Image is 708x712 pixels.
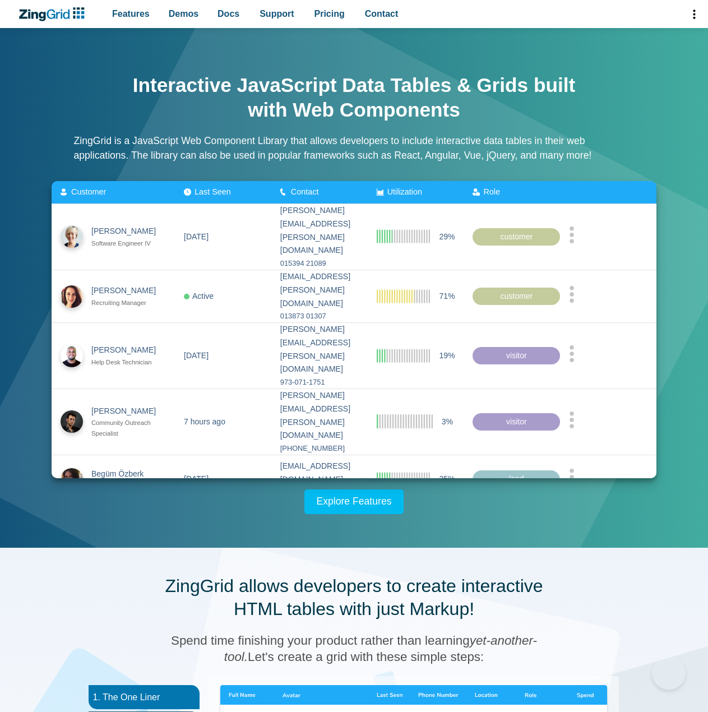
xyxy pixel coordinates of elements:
span: Pricing [314,6,345,21]
div: [PERSON_NAME][EMAIL_ADDRESS][PERSON_NAME][DOMAIN_NAME] [280,204,359,257]
div: Software Engineer IV [91,238,166,249]
span: Utilization [387,187,422,196]
div: [PERSON_NAME] [91,404,166,418]
div: [PERSON_NAME][EMAIL_ADDRESS][PERSON_NAME][DOMAIN_NAME] [280,389,359,442]
iframe: Toggle Customer Support [652,656,686,690]
span: Customer [71,187,106,196]
h3: Spend time finishing your product rather than learning Let's create a grid with these simple steps: [158,632,550,665]
div: [PERSON_NAME][EMAIL_ADDRESS][PERSON_NAME][DOMAIN_NAME] [280,323,359,376]
a: Explore Features [304,489,404,514]
div: visitor [473,346,560,364]
div: [PHONE_NUMBER] [280,442,359,455]
div: [DATE] [184,473,209,486]
span: Last Seen [195,187,231,196]
h1: Interactive JavaScript Data Tables & Grids built with Web Components [130,73,579,122]
span: Support [260,6,294,21]
div: [EMAIL_ADDRESS][DOMAIN_NAME] [280,460,359,487]
div: [EMAIL_ADDRESS][PERSON_NAME][DOMAIN_NAME] [280,270,359,310]
h2: ZingGrid allows developers to create interactive HTML tables with just Markup! [158,575,550,621]
span: Role [483,187,500,196]
div: [PERSON_NAME] [91,225,166,238]
div: visitor [473,413,560,431]
span: Docs [218,6,239,21]
a: ZingChart Logo. Click to return to the homepage [18,7,90,21]
div: customer [473,228,560,246]
span: 19% [439,349,455,362]
div: lead [473,470,560,488]
div: Recruiting Manager [91,298,166,308]
span: 25% [439,473,455,486]
span: 29% [439,230,455,243]
span: Contact [365,6,399,21]
p: ZingGrid is a JavaScript Web Component Library that allows developers to include interactive data... [74,133,635,163]
span: Contact [291,187,319,196]
div: Help Desk Technician [91,357,166,368]
div: [PERSON_NAME] [91,344,166,357]
div: 015394 21089 [280,257,359,270]
div: 7 hours ago [184,415,225,428]
div: [DATE] [184,349,209,362]
div: [PERSON_NAME] [91,284,166,298]
span: 3% [442,415,453,428]
span: Demos [169,6,198,21]
div: 013873 01307 [280,310,359,322]
li: 1. The One Liner [89,685,200,709]
span: 71% [439,289,455,303]
span: Features [112,6,150,21]
div: customer [473,287,560,305]
div: [DATE] [184,230,209,243]
div: Active [184,289,214,303]
div: 973-071-1751 [280,376,359,389]
div: Begüm Özberk [91,467,166,480]
div: Community Outreach Specialist [91,418,166,439]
